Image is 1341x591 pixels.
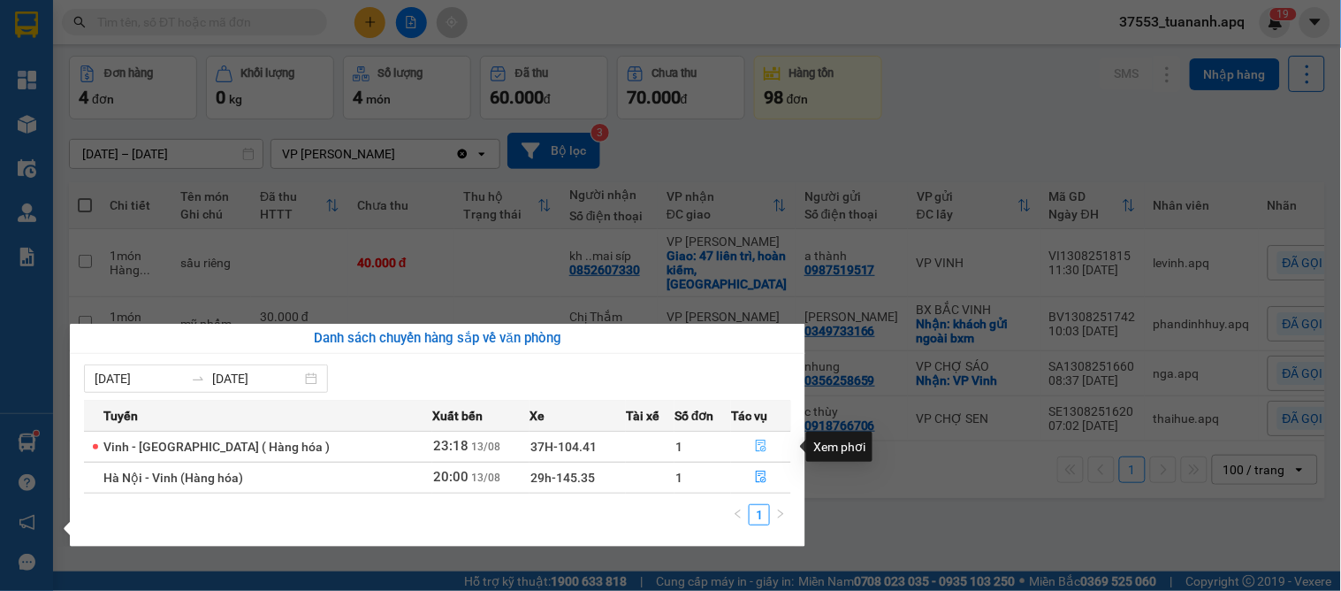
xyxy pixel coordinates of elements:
span: 29h-145.35 [530,471,595,485]
input: Từ ngày [95,369,184,388]
span: swap-right [191,372,205,386]
span: Tuyến [103,406,138,426]
input: Đến ngày [212,369,301,388]
img: logo [10,53,62,141]
div: Xem phơi [806,432,872,462]
strong: CHUYỂN PHÁT NHANH AN PHÚ QUÝ [80,14,207,72]
span: Số đơn [674,406,714,426]
span: GL1308252353 [225,96,331,115]
span: Xuất bến [432,406,483,426]
span: left [733,509,743,519]
li: 1 [749,504,770,526]
button: file-done [732,433,790,461]
span: Hà Nội - Vinh (Hàng hóa) [103,471,243,485]
li: Previous Page [728,504,749,526]
span: Tác vụ [731,406,767,426]
div: Danh sách chuyến hàng sắp về văn phòng [84,328,791,349]
span: 1 [675,440,682,454]
span: 13/08 [471,472,500,484]
span: right [775,509,786,519]
span: 20:00 [433,469,469,485]
span: [GEOGRAPHIC_DATA], [GEOGRAPHIC_DATA] ↔ [GEOGRAPHIC_DATA] [70,75,215,121]
button: right [770,504,791,526]
span: file-done [755,471,767,485]
span: Vinh - [GEOGRAPHIC_DATA] ( Hàng hóa ) [103,440,330,454]
span: file-done [755,440,767,454]
button: file-done [732,464,790,492]
span: Xe [530,406,545,426]
button: left [728,504,749,526]
span: 13/08 [471,441,500,453]
li: Next Page [770,504,791,526]
a: 1 [750,505,769,525]
span: 23:18 [433,438,469,454]
span: to [191,372,205,386]
span: 37H-104.41 [530,440,597,454]
span: Tài xế [626,406,659,426]
strong: PHIẾU GỬI HÀNG [72,126,216,144]
span: 1 [675,471,682,485]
